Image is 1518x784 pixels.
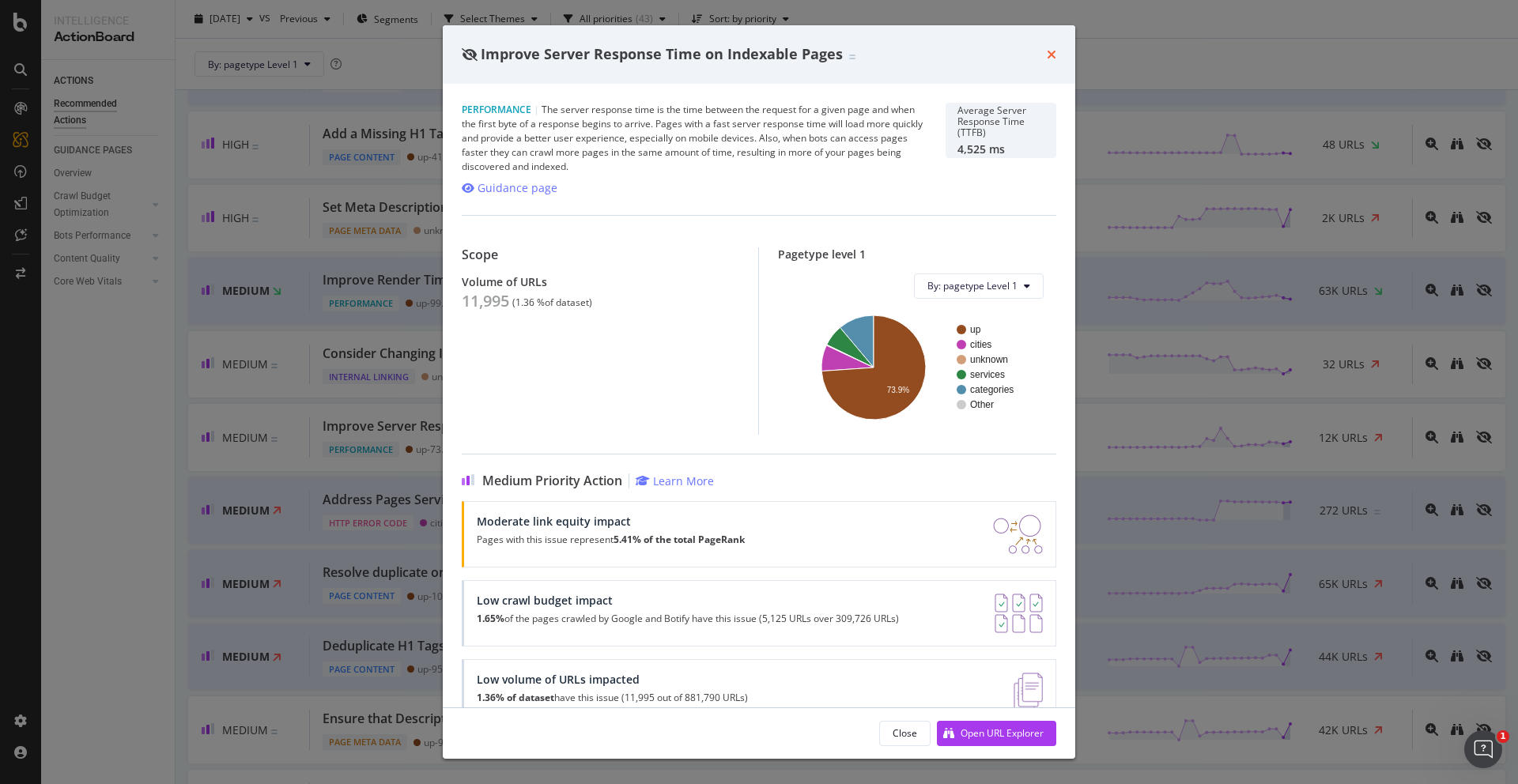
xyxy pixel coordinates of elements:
strong: 1.36% of dataset [477,691,554,704]
div: Volume of URLs [462,275,739,288]
p: Pages with this issue represent [477,534,745,545]
strong: 1.65% [477,612,504,625]
text: Other [970,399,994,410]
div: Average Server Response Time (TTFB) [957,105,1044,138]
p: of the pages crawled by Google and Botify have this issue (5,125 URLs over 309,726 URLs) [477,613,899,624]
text: cities [970,339,991,350]
span: Performance [462,103,531,116]
img: AY0oso9MOvYAAAAASUVORK5CYII= [995,594,1043,633]
div: Close [893,726,917,740]
img: Equal [849,55,855,59]
div: ( 1.36 % of dataset ) [512,297,592,308]
span: Improve Server Response Time on Indexable Pages [481,44,843,63]
text: categories [970,384,1014,395]
div: Moderate link equity impact [477,514,745,528]
span: | [534,103,539,116]
div: Learn More [653,473,714,488]
text: up [970,324,981,335]
img: DDxVyA23.png [993,514,1043,554]
iframe: Intercom live chat [1464,730,1502,768]
text: unknown [970,354,1008,365]
div: Open URL Explorer [961,726,1044,740]
a: Learn More [636,473,714,488]
div: Guidance page [478,180,557,196]
svg: A chart. [791,311,1044,422]
a: Guidance page [462,180,557,196]
div: Scope [462,247,739,262]
div: Low crawl budget impact [477,594,899,607]
span: Medium Priority Action [482,473,622,488]
button: Close [879,721,931,746]
div: 4,525 ms [957,142,1044,156]
button: By: pagetype Level 1 [914,273,1044,299]
div: eye-slash [462,48,478,61]
span: 1 [1497,730,1509,743]
p: have this issue (11,995 out of 881,790 URLs) [477,692,748,703]
div: times [1047,44,1056,65]
strong: 5.41% of the total PageRank [614,533,745,546]
span: By: pagetype Level 1 [927,279,1018,292]
div: modal [443,25,1075,759]
button: Open URL Explorer [937,721,1056,746]
div: Pagetype level 1 [778,247,1056,261]
img: e5DMFwAAAABJRU5ErkJggg== [1014,673,1043,712]
div: 11,995 [462,292,509,311]
div: Low volume of URLs impacted [477,673,748,686]
text: services [970,369,1005,380]
text: 73.9% [887,386,909,394]
div: The server response time is the time between the request for a given page and when the first byte... [462,103,927,174]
